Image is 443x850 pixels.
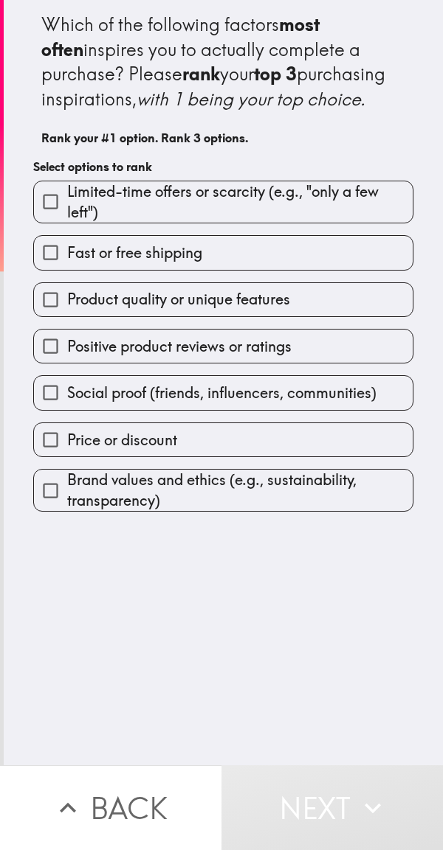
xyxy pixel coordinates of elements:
[137,88,365,110] i: with 1 being your top choice.
[41,13,405,111] div: Which of the following factors inspires you to actually complete a purchase? Please your purchasi...
[34,376,413,409] button: Social proof (friends, influencers, communities)
[67,470,413,511] span: Brand values and ethics (e.g., sustainability, transparency)
[41,130,405,146] h6: Rank your #1 option. Rank 3 options.
[34,181,413,223] button: Limited-time offers or scarcity (e.g., "only a few left")
[34,236,413,269] button: Fast or free shipping
[67,181,413,223] span: Limited-time offers or scarcity (e.g., "only a few left")
[41,13,324,60] b: most often
[67,289,290,310] span: Product quality or unique features
[67,243,202,263] span: Fast or free shipping
[33,158,413,175] h6: Select options to rank
[221,765,443,850] button: Next
[34,283,413,316] button: Product quality or unique features
[254,63,297,85] b: top 3
[67,383,377,403] span: Social proof (friends, influencers, communities)
[182,63,220,85] b: rank
[67,336,292,357] span: Positive product reviews or ratings
[34,470,413,511] button: Brand values and ethics (e.g., sustainability, transparency)
[34,423,413,456] button: Price or discount
[67,430,177,450] span: Price or discount
[34,330,413,363] button: Positive product reviews or ratings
